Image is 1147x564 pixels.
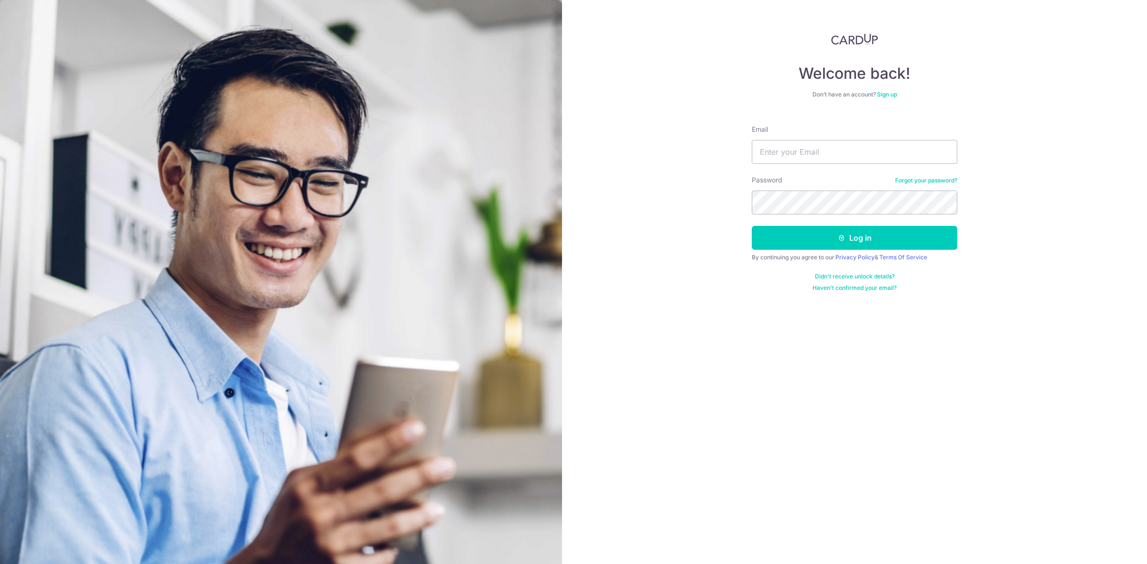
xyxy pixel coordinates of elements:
[752,125,768,134] label: Email
[752,254,957,261] div: By continuing you agree to our &
[877,91,897,98] a: Sign up
[831,33,878,45] img: CardUp Logo
[895,177,957,184] a: Forgot your password?
[815,273,895,280] a: Didn't receive unlock details?
[879,254,927,261] a: Terms Of Service
[752,226,957,250] button: Log in
[835,254,875,261] a: Privacy Policy
[752,140,957,164] input: Enter your Email
[752,175,782,185] label: Password
[812,284,897,292] a: Haven't confirmed your email?
[752,91,957,98] div: Don’t have an account?
[752,64,957,83] h4: Welcome back!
